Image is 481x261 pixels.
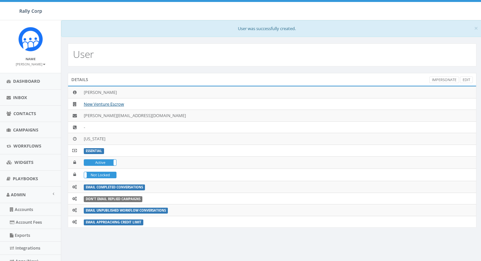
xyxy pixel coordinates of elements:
[84,172,116,179] div: LockedNot Locked
[84,219,143,225] label: Email Approaching Credit Limit
[81,121,476,133] td: -
[429,77,459,83] a: Impersonate
[73,49,94,60] h2: User
[474,24,478,33] span: ×
[18,27,43,51] img: Icon_1.png
[13,176,38,182] span: Playbooks
[81,110,476,122] td: [PERSON_NAME][EMAIL_ADDRESS][DOMAIN_NAME]
[13,143,41,149] span: Workflows
[13,111,36,116] span: Contacts
[84,160,116,166] label: Active
[13,127,38,133] span: Campaigns
[84,172,116,178] label: Not Locked
[84,196,142,202] label: Don't Email Replied Campaigns
[81,133,476,145] td: [US_STATE]
[19,8,42,14] span: Rally Corp
[13,78,40,84] span: Dashboard
[11,192,26,198] span: Admin
[16,61,45,67] a: [PERSON_NAME]
[474,25,478,32] button: Close
[26,57,36,61] small: Name
[13,95,27,100] span: Inbox
[16,62,45,66] small: [PERSON_NAME]
[14,159,33,165] span: Widgets
[84,159,116,166] div: ActiveIn Active
[84,148,104,154] label: ESSENTIAL
[84,208,168,214] label: Email Unpublished Workflow Conversations
[84,184,145,190] label: Email Completed Conversations
[460,77,473,83] a: Edit
[81,87,476,98] td: [PERSON_NAME]
[84,101,124,107] a: New Venture Escrow
[68,73,476,86] div: Details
